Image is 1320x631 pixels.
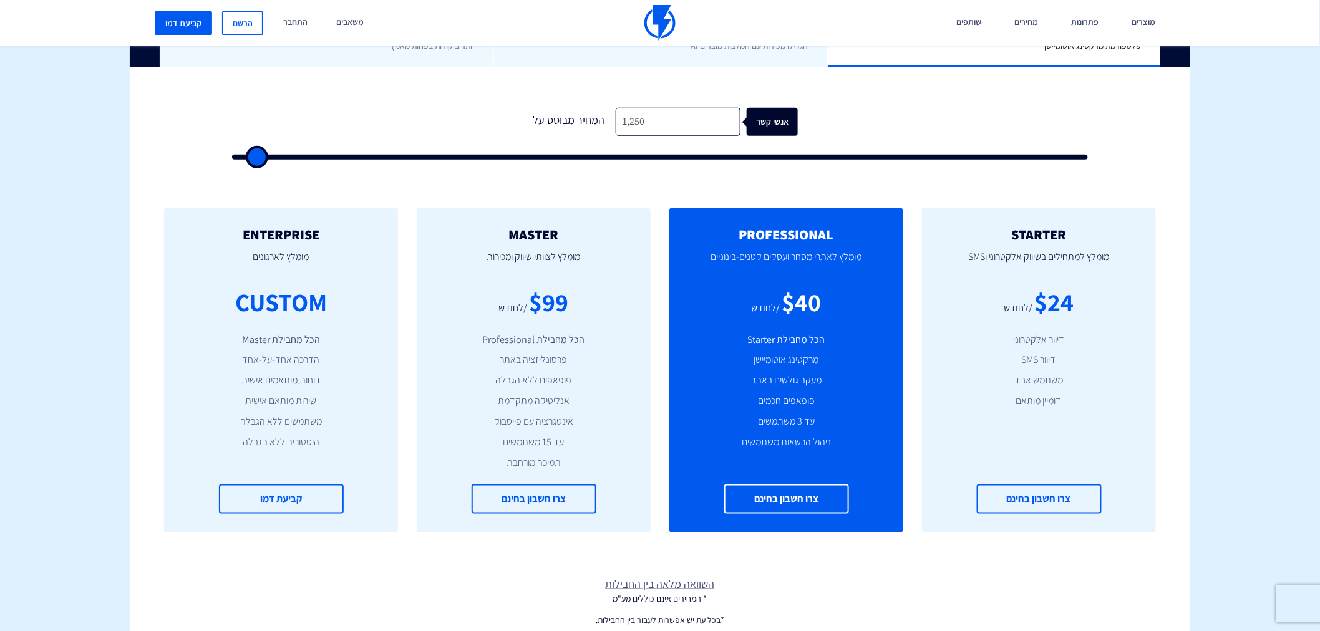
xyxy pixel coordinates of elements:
[530,284,569,320] div: $99
[941,394,1137,408] li: דומיין מותאם
[235,284,327,320] div: CUSTOM
[688,227,885,242] h2: PROFESSIONAL
[688,353,885,367] li: מרקטינג אוטומיישן
[219,484,344,514] a: קביעת דמו
[435,456,632,470] li: תמיכה מורחבת
[688,242,885,284] p: מומלץ לאתרי מסחר ועסקים קטנים-בינוניים
[688,373,885,388] li: מעקב גולשים באתר
[155,11,212,35] a: קביעת דמו
[1004,301,1033,315] div: /לחודש
[435,227,632,242] h2: MASTER
[130,592,1190,605] p: * המחירים אינם כוללים מע"מ
[183,227,379,242] h2: ENTERPRISE
[724,484,849,514] a: צרו חשבון בחינם
[941,227,1137,242] h2: STARTER
[941,373,1137,388] li: משתמש אחד
[941,242,1137,284] p: מומלץ למתחילים בשיווק אלקטרוני וSMS
[435,242,632,284] p: מומלץ לצוותי שיווק ומכירות
[435,394,632,408] li: אנליטיקה מתקדמת
[183,373,379,388] li: דוחות מותאמים אישית
[1035,284,1074,320] div: $24
[435,435,632,450] li: עד 15 משתמשים
[391,40,474,51] span: יותר ביקורות בפחות מאמץ
[183,333,379,347] li: הכל מחבילת Master
[688,435,885,450] li: ניהול הרשאות משתמשים
[688,394,885,408] li: פופאפים חכמים
[183,242,379,284] p: מומלץ לארגונים
[522,108,616,136] div: המחיר מבוסס על
[183,353,379,367] li: הדרכה אחד-על-אחד
[472,484,596,514] a: צרו חשבון בחינם
[752,301,780,315] div: /לחודש
[130,614,1190,627] p: *בכל עת יש אפשרות לעבור בין החבילות.
[764,108,815,136] div: אנשי קשר
[435,353,632,367] li: פרסונליזציה באתר
[435,415,632,429] li: אינטגרציה עם פייסבוק
[688,415,885,429] li: עד 3 משתמשים
[782,284,822,320] div: $40
[499,301,528,315] div: /לחודש
[941,333,1137,347] li: דיוור אלקטרוני
[1045,40,1142,51] span: פלטפורמת מרקטינג אוטומיישן
[130,576,1190,592] a: השוואה מלאה בין החבילות
[435,333,632,347] li: הכל מחבילת Professional
[183,435,379,450] li: היסטוריה ללא הגבלה
[688,333,885,347] li: הכל מחבילת Starter
[941,353,1137,367] li: דיוור SMS
[183,394,379,408] li: שירות מותאם אישית
[183,415,379,429] li: משתמשים ללא הגבלה
[691,40,808,51] span: הגדילו מכירות עם המלצות מוצרים AI
[222,11,263,35] a: הרשם
[977,484,1102,514] a: צרו חשבון בחינם
[435,373,632,388] li: פופאפים ללא הגבלה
